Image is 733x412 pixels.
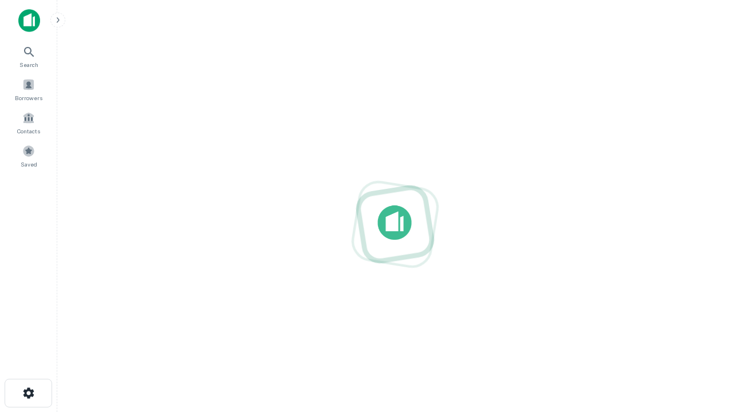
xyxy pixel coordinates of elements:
iframe: Chat Widget [676,284,733,339]
a: Contacts [3,107,54,138]
a: Borrowers [3,74,54,105]
a: Saved [3,140,54,171]
a: Search [3,41,54,72]
span: Borrowers [15,93,42,102]
span: Contacts [17,126,40,136]
span: Search [19,60,38,69]
span: Saved [21,160,37,169]
img: capitalize-icon.png [18,9,40,32]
